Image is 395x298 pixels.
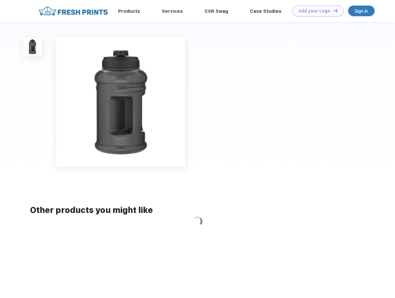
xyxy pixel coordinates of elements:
[37,6,110,16] img: fo%20logo%202.webp
[118,8,140,14] a: Products
[56,38,185,167] img: func=resize&h=640
[348,6,375,16] a: Sign in
[298,8,330,14] div: Add your Logo
[30,204,365,216] div: Other products you might like
[333,9,338,12] img: DT
[355,7,368,15] div: Sign in
[23,38,42,56] img: func=resize&h=100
